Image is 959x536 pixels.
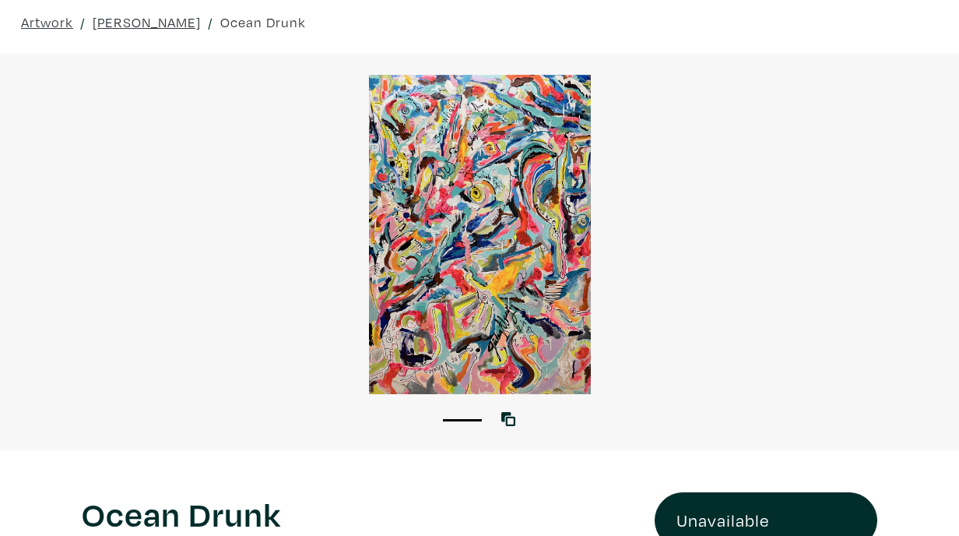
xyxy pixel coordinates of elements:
[93,12,201,33] a: [PERSON_NAME]
[443,419,482,421] button: 1 of 1
[220,12,306,33] a: Ocean Drunk
[80,12,86,33] span: /
[208,12,213,33] span: /
[21,12,73,33] a: Artwork
[82,492,631,534] h1: Ocean Drunk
